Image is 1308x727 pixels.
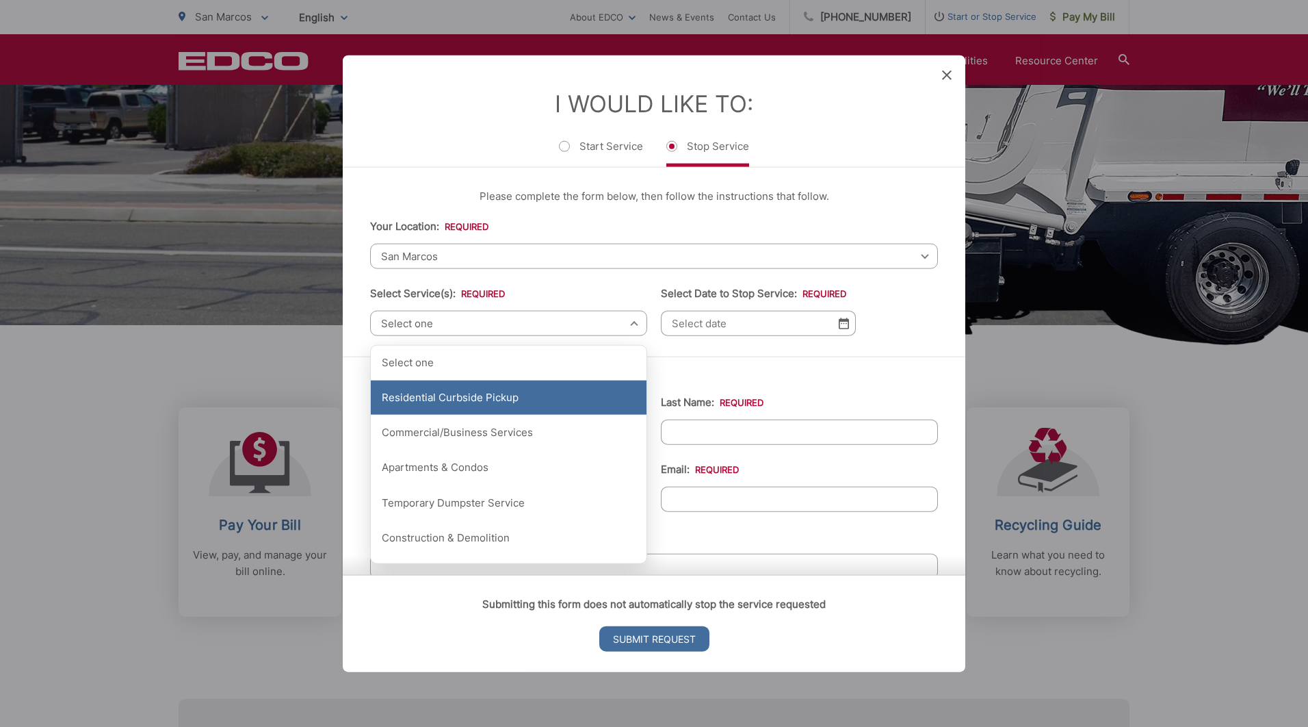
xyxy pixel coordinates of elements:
[482,597,826,610] strong: Submitting this form does not automatically stop the service requested
[666,140,749,167] label: Stop Service
[661,396,763,409] label: Last Name:
[371,485,646,520] div: Temporary Dumpster Service
[371,416,646,450] div: Commercial/Business Services
[370,188,938,205] p: Please complete the form below, then follow the instructions that follow.
[559,140,643,167] label: Start Service
[371,450,646,485] div: Apartments & Condos
[371,381,646,415] div: Residential Curbside Pickup
[370,311,647,336] span: Select one
[370,220,488,233] label: Your Location:
[371,346,646,380] div: Select one
[371,521,646,555] div: Construction & Demolition
[839,318,849,329] img: Select date
[370,288,505,300] label: Select Service(s):
[661,288,846,300] label: Select Date to Stop Service:
[555,90,753,118] label: I Would Like To:
[661,463,739,476] label: Email:
[599,626,709,651] input: Submit Request
[370,244,938,269] span: San Marcos
[661,311,856,336] input: Select date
